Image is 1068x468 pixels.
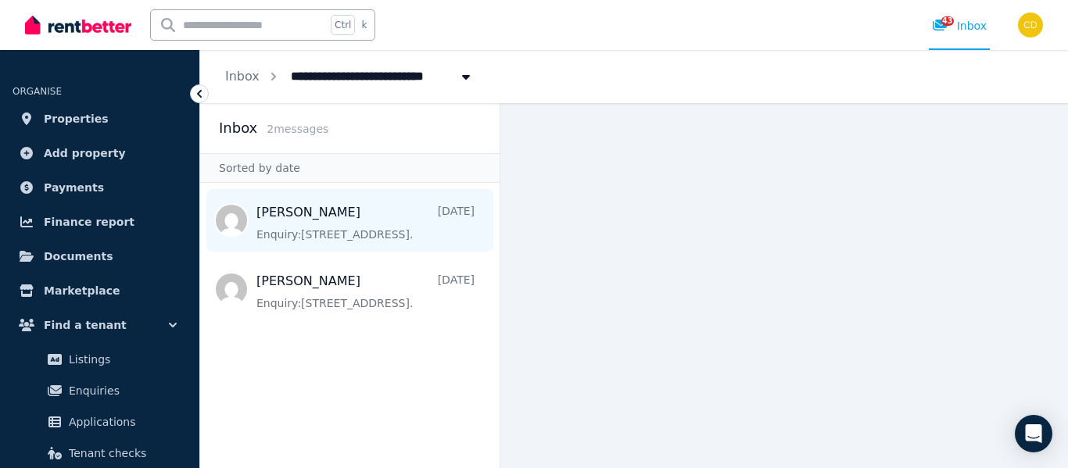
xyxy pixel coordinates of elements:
[361,19,367,31] span: k
[225,69,260,84] a: Inbox
[44,213,134,231] span: Finance report
[69,413,174,431] span: Applications
[267,123,328,135] span: 2 message s
[200,183,500,468] nav: Message list
[13,172,187,203] a: Payments
[219,117,257,139] h2: Inbox
[19,344,181,375] a: Listings
[1018,13,1043,38] img: Chris Dimitropoulos
[44,281,120,300] span: Marketplace
[200,153,500,183] div: Sorted by date
[69,381,174,400] span: Enquiries
[44,316,127,334] span: Find a tenant
[331,15,355,35] span: Ctrl
[13,241,187,272] a: Documents
[44,247,113,266] span: Documents
[19,375,181,406] a: Enquiries
[44,144,126,163] span: Add property
[13,275,187,306] a: Marketplace
[25,13,131,37] img: RentBetter
[44,109,109,128] span: Properties
[69,350,174,369] span: Listings
[1015,415,1052,452] div: Open Intercom Messenger
[13,138,187,169] a: Add property
[13,86,62,97] span: ORGANISE
[13,309,187,341] button: Find a tenant
[256,203,475,242] a: [PERSON_NAME][DATE]Enquiry:[STREET_ADDRESS].
[13,103,187,134] a: Properties
[941,16,954,26] span: 43
[69,444,174,463] span: Tenant checks
[13,206,187,238] a: Finance report
[256,272,475,311] a: [PERSON_NAME][DATE]Enquiry:[STREET_ADDRESS].
[19,406,181,438] a: Applications
[44,178,104,197] span: Payments
[200,50,499,103] nav: Breadcrumb
[932,18,987,34] div: Inbox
